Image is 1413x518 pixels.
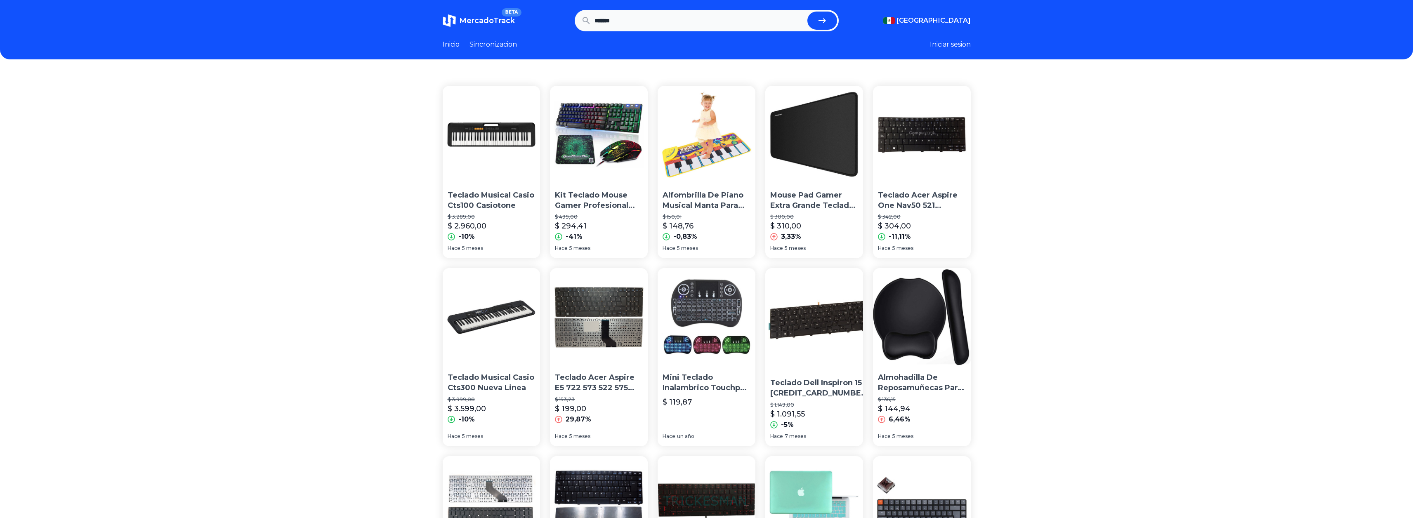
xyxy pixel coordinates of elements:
[550,86,648,184] img: Kit Teclado Mouse Gamer Profesional Retroilumin Usb Negro
[873,268,971,366] img: Almohadilla De Reposamuñecas Para Teclado Y Alfombrilla
[469,40,517,49] a: Sincronizacion
[663,245,675,252] span: Hace
[878,396,966,403] p: $ 136,15
[443,268,540,446] a: Teclado Musical Casio Cts300 Nueva LineaTeclado Musical Casio Cts300 Nueva Linea$ 3.999,00$ 3.599...
[658,86,755,184] img: Alfombrilla De Piano Musical Manta Para Niño Teclado Juguets
[555,372,643,393] p: Teclado Acer Aspire E5 722 573 522 575 752 772 773 V3 574
[663,433,675,440] span: Hace
[658,268,755,446] a: Mini Teclado Inalambrico Touchpad Iluminado Smart Tv Xbox PcMini Teclado Inalambrico Touchpad [PE...
[768,268,871,371] img: Teclado Dell Inspiron 15 5557 5558 5559 5566 Espa. Iluminado
[555,245,568,252] span: Hace
[555,214,643,220] p: $ 499,00
[663,190,750,211] p: Alfombrilla De Piano Musical Manta Para Niño Teclado Juguets
[555,403,586,414] p: $ 199,00
[448,245,460,252] span: Hace
[770,408,805,420] p: $ 1.091,55
[458,232,475,242] p: -10%
[930,40,971,49] button: Iniciar sesion
[878,403,911,414] p: $ 144,94
[663,220,694,232] p: $ 148,76
[448,190,535,211] p: Teclado Musical Casio Cts100 Casiotone
[878,214,966,220] p: $ 342,00
[443,86,540,184] img: Teclado Musical Casio Cts100 Casiotone
[892,245,913,252] span: 5 meses
[677,245,698,252] span: 5 meses
[448,214,535,220] p: $ 3.289,00
[878,190,966,211] p: Teclado Acer Aspire One Nav50 521 Emachine Em350 Em355 Nav51
[448,396,535,403] p: $ 3.999,00
[677,433,694,440] span: un año
[770,214,858,220] p: $ 300,00
[448,403,486,414] p: $ 3.599,00
[459,16,515,25] span: MercadoTrack
[889,232,911,242] p: -11,11%
[502,8,521,16] span: BETA
[785,433,806,440] span: 7 meses
[770,220,801,232] p: $ 310,00
[878,245,891,252] span: Hace
[770,190,858,211] p: Mouse Pad Gamer Extra Grande Teclado Ratón 80x40cm Redlemon
[673,232,697,242] p: -0,83%
[550,268,648,446] a: Teclado Acer Aspire E5 722 573 522 575 752 772 773 V3 574Teclado Acer Aspire E5 722 573 522 575 7...
[658,268,755,366] img: Mini Teclado Inalambrico Touchpad Iluminado Smart Tv Xbox Pc
[878,433,891,440] span: Hace
[458,414,475,424] p: -10%
[770,402,869,408] p: $ 1.149,00
[873,86,971,258] a: Teclado Acer Aspire One Nav50 521 Emachine Em350 Em355 Nav51Teclado Acer Aspire One Nav50 521 Ema...
[462,433,483,440] span: 5 meses
[566,232,583,242] p: -41%
[658,86,755,258] a: Alfombrilla De Piano Musical Manta Para Niño Teclado JuguetsAlfombrilla De Piano Musical Manta Pa...
[448,220,486,232] p: $ 2.960,00
[443,14,515,27] a: MercadoTrackBETA
[550,268,648,366] img: Teclado Acer Aspire E5 722 573 522 575 752 772 773 V3 574
[785,245,806,252] span: 5 meses
[770,433,783,440] span: Hace
[443,268,540,366] img: Teclado Musical Casio Cts300 Nueva Linea
[448,372,535,393] p: Teclado Musical Casio Cts300 Nueva Linea
[896,16,971,26] span: [GEOGRAPHIC_DATA]
[555,190,643,211] p: Kit Teclado Mouse Gamer Profesional Retroilumin Usb Negro
[555,433,568,440] span: Hace
[892,433,913,440] span: 5 meses
[770,378,869,398] p: Teclado Dell Inspiron 15 [CREDIT_CARD_NUMBER] Espa. Iluminado
[555,396,643,403] p: $ 153,23
[443,86,540,258] a: Teclado Musical Casio Cts100 CasiotoneTeclado Musical Casio Cts100 Casiotone$ 3.289,00$ 2.960,00-...
[443,40,460,49] a: Inicio
[443,14,456,27] img: MercadoTrack
[765,86,863,258] a: Mouse Pad Gamer Extra Grande Teclado Ratón 80x40cm RedlemonMouse Pad Gamer Extra Grande Teclado R...
[569,433,590,440] span: 5 meses
[883,17,895,24] img: Mexico
[878,220,911,232] p: $ 304,00
[765,268,863,446] a: Teclado Dell Inspiron 15 5557 5558 5559 5566 Espa. IluminadoTeclado Dell Inspiron 15 [CREDIT_CARD...
[873,86,971,184] img: Teclado Acer Aspire One Nav50 521 Emachine Em350 Em355 Nav51
[569,245,590,252] span: 5 meses
[781,420,794,430] p: -5%
[663,214,750,220] p: $ 150,01
[883,16,971,26] button: [GEOGRAPHIC_DATA]
[889,414,911,424] p: 6,46%
[663,372,750,393] p: Mini Teclado Inalambrico Touchpad [PERSON_NAME] Tv Xbox Pc
[550,86,648,258] a: Kit Teclado Mouse Gamer Profesional Retroilumin Usb NegroKit Teclado Mouse Gamer Profesional Retr...
[878,372,966,393] p: Almohadilla De Reposamuñecas Para Teclado Y Alfombrilla
[873,268,971,446] a: Almohadilla De Reposamuñecas Para Teclado Y AlfombrillaAlmohadilla De Reposamuñecas Para Teclado ...
[566,414,591,424] p: 29,87%
[765,86,863,184] img: Mouse Pad Gamer Extra Grande Teclado Ratón 80x40cm Redlemon
[462,245,483,252] span: 5 meses
[448,433,460,440] span: Hace
[555,220,587,232] p: $ 294,41
[781,232,801,242] p: 3,33%
[663,396,692,408] p: $ 119,87
[770,245,783,252] span: Hace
